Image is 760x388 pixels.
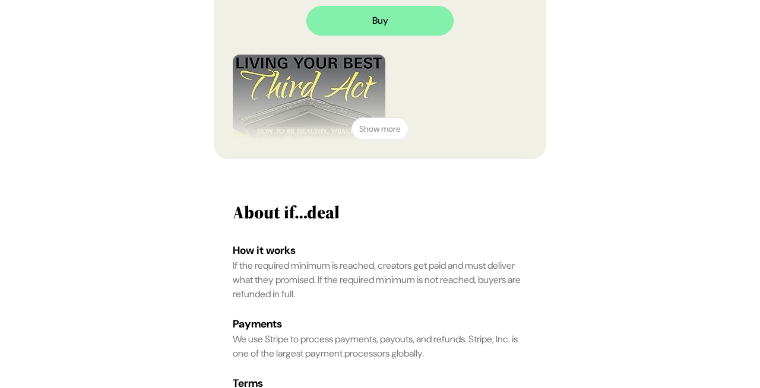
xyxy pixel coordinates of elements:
[233,259,527,301] p: If the required minimum is reached, creators get paid and must deliver what they promised. If the...
[233,316,527,332] h3: Payments
[233,332,527,361] p: We use Stripe to process payments, payouts, and refunds. Stripe, Inc. is one of the largest payme...
[351,117,408,140] button: Show more
[233,202,527,223] h2: About if…deal
[233,242,527,259] h3: How it works
[306,14,454,27] a: Buy
[306,6,454,36] span: Buy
